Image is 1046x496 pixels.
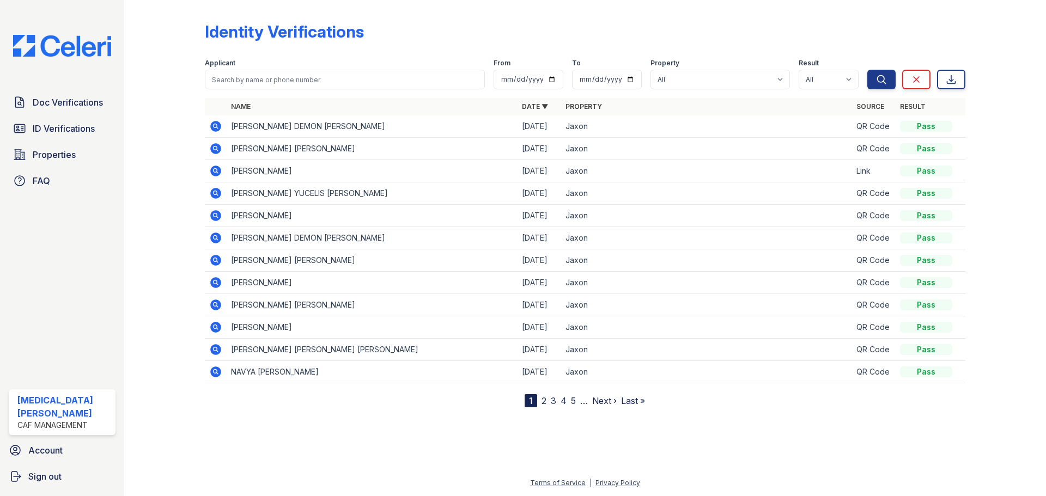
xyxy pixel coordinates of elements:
td: QR Code [852,205,896,227]
div: CAF Management [17,420,111,431]
a: 2 [542,395,546,406]
a: 3 [551,395,556,406]
td: [DATE] [518,160,561,182]
div: Pass [900,366,952,377]
td: Jaxon [561,294,852,316]
span: Sign out [28,470,62,483]
a: 4 [561,395,567,406]
a: Doc Verifications [9,91,115,113]
td: [DATE] [518,316,561,339]
div: [MEDICAL_DATA][PERSON_NAME] [17,394,111,420]
td: QR Code [852,182,896,205]
td: [PERSON_NAME] DEMON [PERSON_NAME] [227,115,518,138]
div: Pass [900,322,952,333]
label: Result [799,59,819,68]
td: [DATE] [518,138,561,160]
td: Jaxon [561,182,852,205]
a: 5 [571,395,576,406]
td: [PERSON_NAME] [PERSON_NAME] [227,138,518,160]
td: [DATE] [518,272,561,294]
td: Jaxon [561,272,852,294]
td: [DATE] [518,227,561,249]
a: Last » [621,395,645,406]
span: Properties [33,148,76,161]
td: [PERSON_NAME] [PERSON_NAME] [227,294,518,316]
td: Jaxon [561,249,852,272]
td: [PERSON_NAME] [227,205,518,227]
td: [PERSON_NAME] [PERSON_NAME] [PERSON_NAME] [227,339,518,361]
a: Properties [9,144,115,166]
td: Link [852,160,896,182]
a: Account [4,439,120,461]
td: Jaxon [561,339,852,361]
div: Pass [900,166,952,176]
label: From [494,59,510,68]
td: [DATE] [518,182,561,205]
div: Pass [900,255,952,266]
div: | [589,479,592,487]
a: Name [231,102,251,111]
label: To [572,59,581,68]
td: QR Code [852,138,896,160]
td: [DATE] [518,115,561,138]
td: [DATE] [518,361,561,383]
a: Result [900,102,926,111]
div: Pass [900,210,952,221]
div: Pass [900,232,952,243]
td: Jaxon [561,205,852,227]
div: Identity Verifications [205,22,364,41]
td: Jaxon [561,361,852,383]
td: QR Code [852,294,896,316]
td: NAVYA [PERSON_NAME] [227,361,518,383]
a: Terms of Service [530,479,586,487]
td: [PERSON_NAME] [227,160,518,182]
a: Date ▼ [522,102,548,111]
label: Applicant [205,59,235,68]
span: FAQ [33,174,50,187]
div: Pass [900,143,952,154]
label: Property [650,59,679,68]
td: QR Code [852,272,896,294]
td: Jaxon [561,115,852,138]
td: Jaxon [561,160,852,182]
td: [DATE] [518,205,561,227]
input: Search by name or phone number [205,70,485,89]
td: [PERSON_NAME] [227,316,518,339]
td: [DATE] [518,339,561,361]
td: QR Code [852,115,896,138]
span: Doc Verifications [33,96,103,109]
span: ID Verifications [33,122,95,135]
span: Account [28,444,63,457]
td: QR Code [852,249,896,272]
td: Jaxon [561,316,852,339]
a: Privacy Policy [595,479,640,487]
td: [DATE] [518,294,561,316]
td: [PERSON_NAME] YUCELIS [PERSON_NAME] [227,182,518,205]
div: 1 [525,394,537,407]
td: Jaxon [561,138,852,160]
td: QR Code [852,227,896,249]
td: [PERSON_NAME] [PERSON_NAME] [227,249,518,272]
div: Pass [900,299,952,310]
span: … [580,394,588,407]
div: Pass [900,344,952,355]
div: Pass [900,121,952,132]
td: QR Code [852,316,896,339]
a: Next › [592,395,617,406]
a: ID Verifications [9,118,115,139]
a: Sign out [4,466,120,487]
td: [PERSON_NAME] DEMON [PERSON_NAME] [227,227,518,249]
a: FAQ [9,170,115,192]
td: Jaxon [561,227,852,249]
img: CE_Logo_Blue-a8612792a0a2168367f1c8372b55b34899dd931a85d93a1a3d3e32e68fde9ad4.png [4,35,120,57]
a: Property [565,102,602,111]
a: Source [856,102,884,111]
div: Pass [900,277,952,288]
div: Pass [900,188,952,199]
td: [PERSON_NAME] [227,272,518,294]
td: QR Code [852,339,896,361]
td: QR Code [852,361,896,383]
td: [DATE] [518,249,561,272]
